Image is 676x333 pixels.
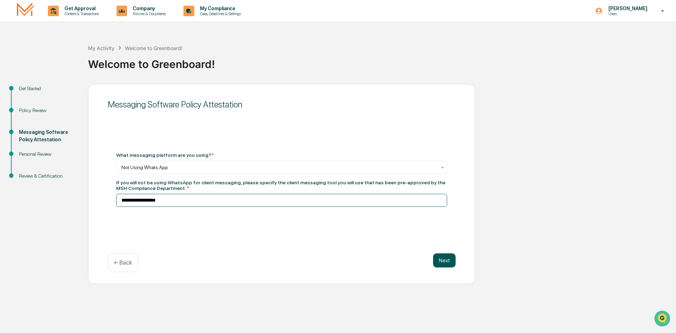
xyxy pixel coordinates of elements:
[24,54,115,61] div: Start new chat
[59,11,102,16] p: Content & Transactions
[19,129,77,143] div: Messaging Software Policy Attestation
[127,6,169,11] p: Company
[51,90,57,95] div: 🗄️
[19,107,77,114] div: Policy Review
[59,6,102,11] p: Get Approval
[7,103,13,109] div: 🔎
[50,119,85,125] a: Powered byPylon
[116,180,447,191] div: If you will not be using WhatsApp for client messaging, please specify the client messaging tool ...
[14,89,45,96] span: Preclearance
[19,150,77,158] div: Personal Review
[603,11,651,16] p: Users
[88,52,672,70] div: Welcome to Greenboard!
[125,45,182,51] div: Welcome to Greenboard!
[603,6,651,11] p: [PERSON_NAME]
[194,6,244,11] p: My Compliance
[194,11,244,16] p: Data, Deadlines & Settings
[24,61,89,67] div: We're available if you need us!
[19,172,77,180] div: Review & Certification
[116,152,214,158] div: What messaging platform are you using?
[14,102,44,109] span: Data Lookup
[653,310,672,329] iframe: Open customer support
[114,259,132,266] p: ← Back
[17,2,34,19] img: logo
[7,54,20,67] img: 1746055101610-c473b297-6a78-478c-a979-82029cc54cd1
[48,86,90,99] a: 🗄️Attestations
[88,45,114,51] div: My Activity
[7,90,13,95] div: 🖐️
[70,119,85,125] span: Pylon
[58,89,87,96] span: Attestations
[4,86,48,99] a: 🖐️Preclearance
[4,99,47,112] a: 🔎Data Lookup
[433,253,456,267] button: Next
[108,99,456,110] div: Messaging Software Policy Attestation
[19,85,77,92] div: Get Started
[127,11,169,16] p: Policies & Documents
[7,15,128,26] p: How can we help?
[120,56,128,64] button: Start new chat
